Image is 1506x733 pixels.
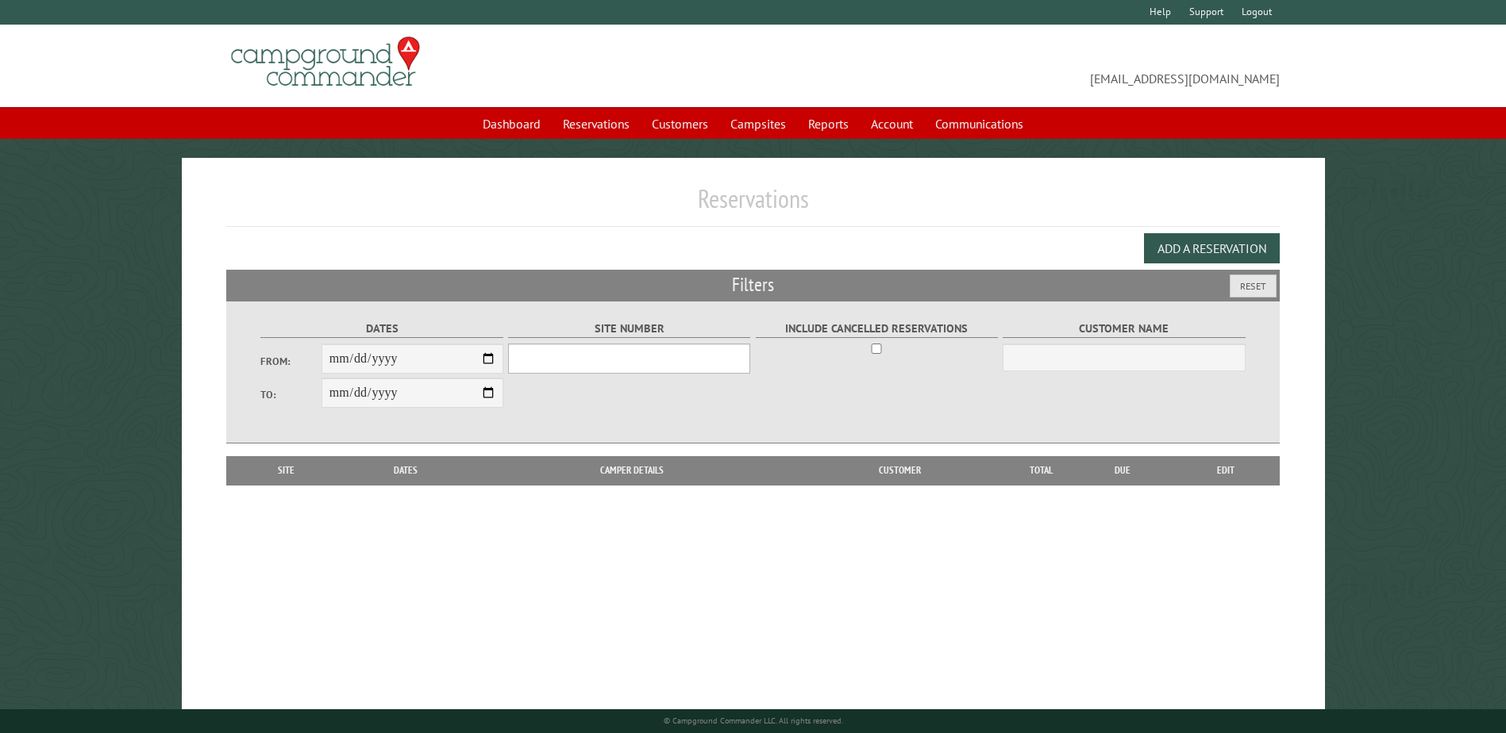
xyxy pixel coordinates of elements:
a: Reports [799,109,858,139]
button: Reset [1230,274,1277,297]
a: Customers [642,109,718,139]
img: Campground Commander [226,31,425,93]
label: Dates [260,320,503,338]
a: Dashboard [473,109,550,139]
th: Camper Details [474,456,790,485]
th: Edit [1173,456,1280,485]
label: Customer Name [1003,320,1245,338]
span: [EMAIL_ADDRESS][DOMAIN_NAME] [753,44,1280,88]
th: Total [1009,456,1073,485]
th: Site [234,456,337,485]
label: Site Number [508,320,750,338]
a: Reservations [553,109,639,139]
button: Add a Reservation [1144,233,1280,263]
h2: Filters [226,270,1279,300]
a: Account [861,109,922,139]
label: To: [260,387,321,402]
label: From: [260,354,321,369]
a: Campsites [721,109,795,139]
label: Include Cancelled Reservations [756,320,998,338]
a: Communications [926,109,1033,139]
th: Due [1073,456,1173,485]
th: Dates [338,456,474,485]
small: © Campground Commander LLC. All rights reserved. [664,716,843,726]
th: Customer [790,456,1009,485]
h1: Reservations [226,183,1279,227]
